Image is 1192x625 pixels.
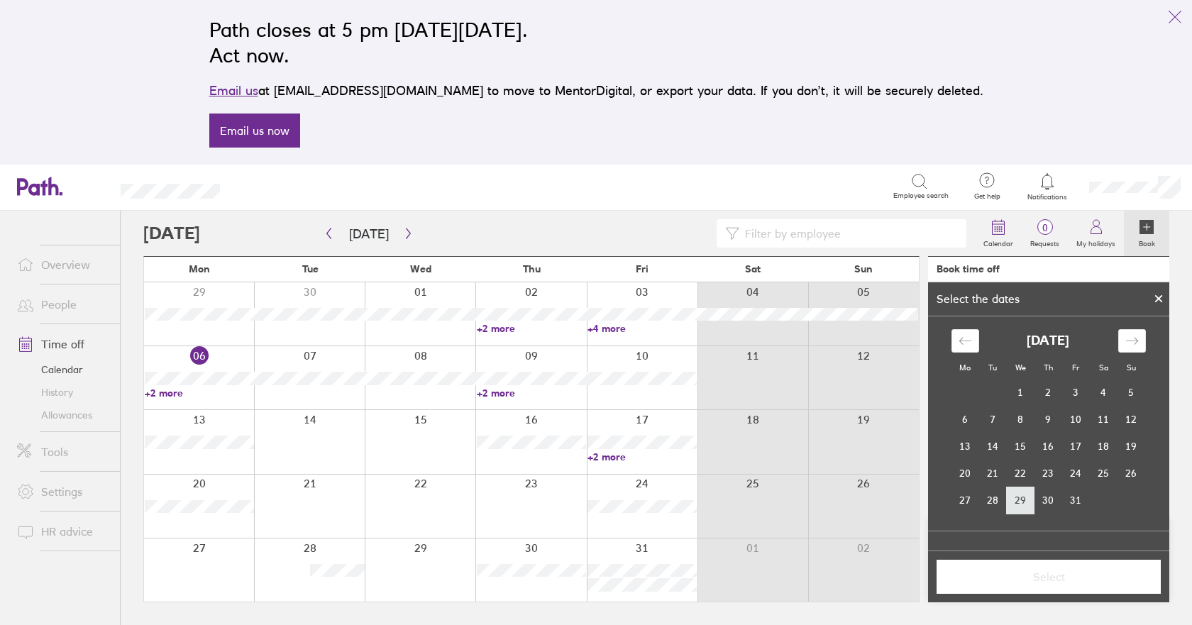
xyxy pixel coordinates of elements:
span: Select [947,570,1151,583]
a: Overview [6,250,120,279]
div: Calendar [936,316,1161,531]
td: Thursday, October 2, 2025 [1034,379,1062,406]
small: Sa [1099,363,1108,372]
label: Requests [1022,236,1068,248]
a: My holidays [1068,211,1124,256]
td: Saturday, October 4, 2025 [1090,379,1117,406]
a: HR advice [6,517,120,546]
a: Allowances [6,404,120,426]
span: Employee search [893,192,949,200]
div: Search [258,179,294,192]
span: Sun [854,263,873,275]
span: 0 [1022,222,1068,233]
span: Thu [523,263,541,275]
span: Wed [410,263,431,275]
a: People [6,290,120,319]
span: Sat [745,263,761,275]
small: Su [1127,363,1136,372]
small: Mo [959,363,971,372]
td: Friday, October 10, 2025 [1062,406,1090,433]
a: 0Requests [1022,211,1068,256]
td: Thursday, October 9, 2025 [1034,406,1062,433]
td: Saturday, October 11, 2025 [1090,406,1117,433]
small: Fr [1072,363,1079,372]
td: Tuesday, October 7, 2025 [979,406,1007,433]
h2: Path closes at 5 pm [DATE][DATE]. Act now. [209,17,983,68]
a: +2 more [587,450,697,463]
div: Select the dates [928,292,1028,305]
small: We [1015,363,1026,372]
p: at [EMAIL_ADDRESS][DOMAIN_NAME] to move to MentorDigital, or export your data. If you don’t, it w... [209,81,983,101]
td: Sunday, October 26, 2025 [1117,460,1145,487]
td: Sunday, October 5, 2025 [1117,379,1145,406]
a: Notifications [1025,172,1071,201]
span: Fri [636,263,649,275]
td: Wednesday, October 29, 2025 [1007,487,1034,514]
span: Mon [189,263,210,275]
td: Saturday, October 25, 2025 [1090,460,1117,487]
a: +4 more [587,322,697,335]
span: Tue [302,263,319,275]
div: Book time off [937,263,1000,275]
td: Wednesday, October 22, 2025 [1007,460,1034,487]
input: Filter by employee [739,220,958,247]
a: Email us [209,83,258,98]
small: Tu [988,363,997,372]
a: Tools [6,438,120,466]
a: Book [1124,211,1169,256]
button: [DATE] [338,222,400,245]
td: Sunday, October 12, 2025 [1117,406,1145,433]
td: Tuesday, October 21, 2025 [979,460,1007,487]
div: Move backward to switch to the previous month. [951,329,979,353]
a: Calendar [975,211,1022,256]
a: Email us now [209,114,300,148]
a: History [6,381,120,404]
td: Tuesday, October 28, 2025 [979,487,1007,514]
td: Wednesday, October 8, 2025 [1007,406,1034,433]
small: Th [1044,363,1053,372]
a: +2 more [477,322,586,335]
td: Thursday, October 30, 2025 [1034,487,1062,514]
td: Friday, October 31, 2025 [1062,487,1090,514]
td: Thursday, October 16, 2025 [1034,433,1062,460]
td: Wednesday, October 15, 2025 [1007,433,1034,460]
td: Thursday, October 23, 2025 [1034,460,1062,487]
label: Book [1130,236,1164,248]
div: Move forward to switch to the next month. [1118,329,1146,353]
td: Wednesday, October 1, 2025 [1007,379,1034,406]
strong: [DATE] [1027,333,1069,348]
td: Saturday, October 18, 2025 [1090,433,1117,460]
td: Monday, October 20, 2025 [951,460,979,487]
span: Notifications [1025,193,1071,201]
label: My holidays [1068,236,1124,248]
button: Select [937,560,1161,594]
span: Get help [964,192,1010,201]
a: +2 more [145,387,254,399]
label: Calendar [975,236,1022,248]
td: Monday, October 27, 2025 [951,487,979,514]
a: Calendar [6,358,120,381]
td: Monday, October 13, 2025 [951,433,979,460]
a: Time off [6,330,120,358]
td: Friday, October 17, 2025 [1062,433,1090,460]
td: Friday, October 24, 2025 [1062,460,1090,487]
td: Monday, October 6, 2025 [951,406,979,433]
a: Settings [6,477,120,506]
td: Tuesday, October 14, 2025 [979,433,1007,460]
td: Sunday, October 19, 2025 [1117,433,1145,460]
a: +2 more [477,387,586,399]
td: Friday, October 3, 2025 [1062,379,1090,406]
